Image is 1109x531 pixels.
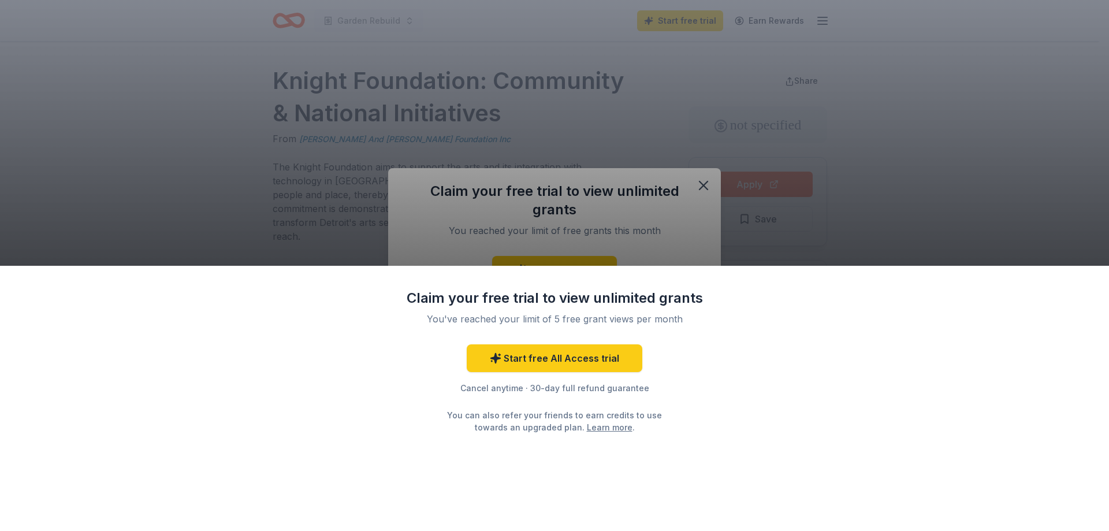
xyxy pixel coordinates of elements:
[404,289,705,307] div: Claim your free trial to view unlimited grants
[587,421,632,433] a: Learn more
[404,381,705,395] div: Cancel anytime · 30-day full refund guarantee
[437,409,672,433] div: You can also refer your friends to earn credits to use towards an upgraded plan. .
[418,312,691,326] div: You've reached your limit of 5 free grant views per month
[467,344,642,372] a: Start free All Access trial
